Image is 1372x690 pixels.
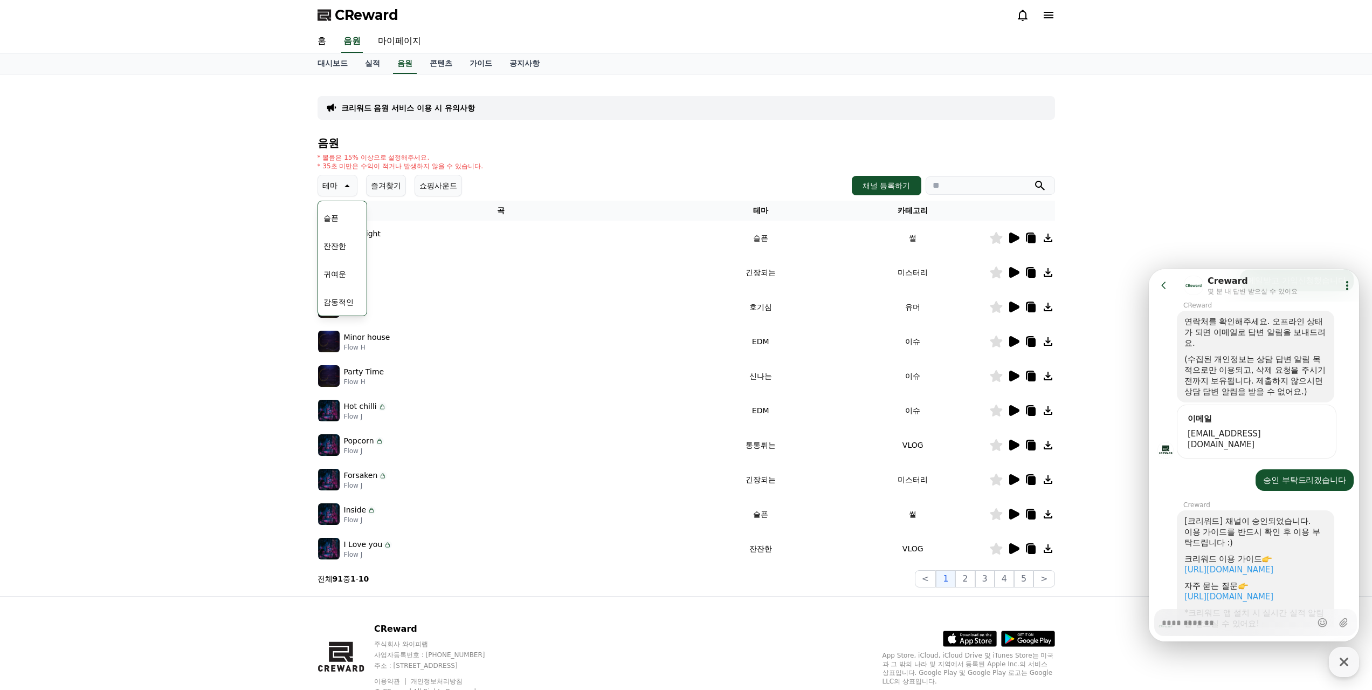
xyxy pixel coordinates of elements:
[344,447,384,455] p: Flow J
[837,359,989,393] td: 이슈
[837,497,989,531] td: 썰
[883,651,1055,686] p: App Store, iCloud, iCloud Drive 및 iTunes Store는 미국과 그 밖의 나라 및 지역에서 등록된 Apple Inc.의 서비스 상표입니다. Goo...
[344,550,392,559] p: Flow J
[684,497,837,531] td: 슬픈
[333,575,343,583] strong: 91
[344,412,387,421] p: Flow J
[837,324,989,359] td: 이슈
[318,400,340,421] img: music
[684,255,837,290] td: 긴장되는
[318,573,369,584] p: 전체 중 -
[318,434,340,456] img: music
[374,640,506,648] p: 주식회사 와이피랩
[358,575,369,583] strong: 10
[684,324,837,359] td: EDM
[344,539,383,550] p: I Love you
[318,331,340,352] img: music
[415,175,462,196] button: 쇼핑사운드
[344,378,384,386] p: Flow H
[366,175,406,196] button: 즐겨찾기
[975,570,995,587] button: 3
[356,53,389,74] a: 실적
[318,6,398,24] a: CReward
[341,30,363,53] a: 음원
[344,504,367,516] p: Inside
[393,53,417,74] a: 음원
[319,262,350,286] button: 귀여운
[936,570,955,587] button: 1
[1033,570,1054,587] button: >
[684,221,837,255] td: 슬픈
[341,103,475,113] a: 크리워드 음원 서비스 이용 시 유의사항
[374,678,408,685] a: 이용약관
[461,53,501,74] a: 가이드
[322,178,337,193] p: 테마
[995,570,1014,587] button: 4
[318,137,1055,149] h4: 음원
[837,462,989,497] td: 미스터리
[319,206,343,230] button: 슬픈
[369,30,430,53] a: 마이페이지
[318,503,340,525] img: music
[837,221,989,255] td: 썰
[335,6,398,24] span: CReward
[318,201,685,221] th: 곡
[309,30,335,53] a: 홈
[837,201,989,221] th: 카테고리
[684,359,837,393] td: 신나는
[1014,570,1033,587] button: 5
[955,570,975,587] button: 2
[684,428,837,462] td: 통통튀는
[852,176,921,195] button: 채널 등록하기
[374,651,506,659] p: 사업자등록번호 : [PHONE_NUMBER]
[319,234,350,258] button: 잔잔한
[411,678,463,685] a: 개인정보처리방침
[684,393,837,428] td: EDM
[344,435,374,447] p: Popcorn
[318,162,484,170] p: * 35초 미만은 수익이 적거나 발생하지 않을 수 있습니다.
[837,428,989,462] td: VLOG
[319,290,358,314] button: 감동적인
[318,365,340,387] img: music
[374,661,506,670] p: 주소 : [STREET_ADDRESS]
[344,343,390,352] p: Flow H
[1149,269,1359,641] iframe: Channel chat
[344,332,390,343] p: Minor house
[837,531,989,566] td: VLOG
[837,393,989,428] td: 이슈
[501,53,548,74] a: 공지사항
[350,575,356,583] strong: 1
[421,53,461,74] a: 콘텐츠
[684,531,837,566] td: 잔잔한
[344,401,377,412] p: Hot chilli
[837,255,989,290] td: 미스터리
[374,623,506,636] p: CReward
[318,538,340,559] img: music
[344,470,378,481] p: Forsaken
[684,462,837,497] td: 긴장되는
[344,516,376,524] p: Flow J
[318,153,484,162] p: * 볼륨은 15% 이상으로 설정해주세요.
[684,290,837,324] td: 호기심
[344,366,384,378] p: Party Time
[684,201,837,221] th: 테마
[344,481,388,490] p: Flow J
